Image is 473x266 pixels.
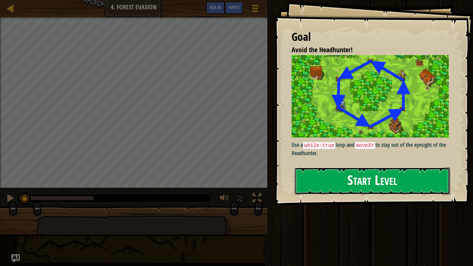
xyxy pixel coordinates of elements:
[355,142,375,149] code: moveXY
[11,254,20,263] button: Ask AI
[283,45,447,55] li: Avoid the Headhunter!
[292,45,352,54] span: Avoid the Headhunter!
[292,29,449,45] div: Goal
[247,1,264,18] button: Show game menu
[292,55,449,138] img: Forest evasion
[236,193,243,203] span: ♫
[217,192,231,206] button: Adjust volume
[250,192,264,206] button: Toggle fullscreen
[3,192,17,206] button: Ctrl + P: Pause
[209,4,221,10] span: Ask AI
[295,167,450,195] button: Start Level
[292,141,449,157] p: Use a loop and to stay out of the eyesight of the Headhunter.
[228,4,240,10] span: Hints
[235,192,247,206] button: ♫
[206,1,225,14] button: Ask AI
[303,142,336,149] code: while-true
